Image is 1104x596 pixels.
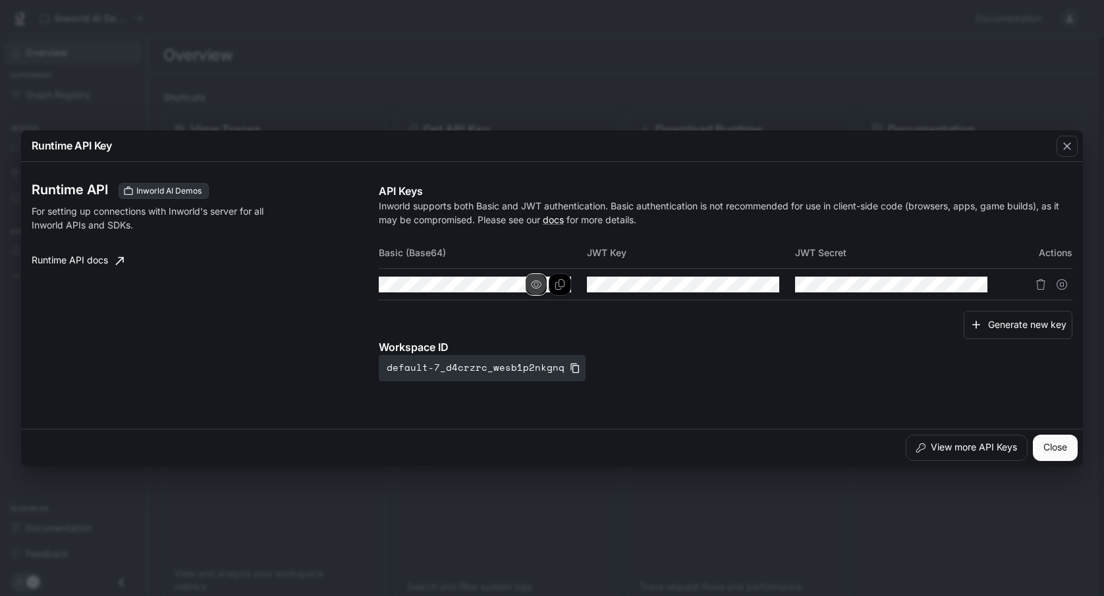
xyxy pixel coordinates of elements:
[549,273,571,296] button: Copy Basic (Base64)
[131,185,207,197] span: Inworld AI Demos
[32,183,108,196] h3: Runtime API
[119,183,209,199] div: These keys will apply to your current workspace only
[1030,274,1051,295] button: Delete API key
[1033,435,1078,461] button: Close
[379,355,586,381] button: default-7_d4crzrc_wesb1p2nkgnq
[543,214,564,225] a: docs
[379,199,1072,227] p: Inworld supports both Basic and JWT authentication. Basic authentication is not recommended for u...
[379,237,587,269] th: Basic (Base64)
[906,435,1028,461] button: View more API Keys
[964,311,1072,339] button: Generate new key
[379,339,1072,355] p: Workspace ID
[32,138,112,153] p: Runtime API Key
[379,183,1072,199] p: API Keys
[795,237,1003,269] th: JWT Secret
[1051,274,1072,295] button: Suspend API key
[1003,237,1072,269] th: Actions
[32,204,284,232] p: For setting up connections with Inworld's server for all Inworld APIs and SDKs.
[587,237,795,269] th: JWT Key
[26,248,129,274] a: Runtime API docs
